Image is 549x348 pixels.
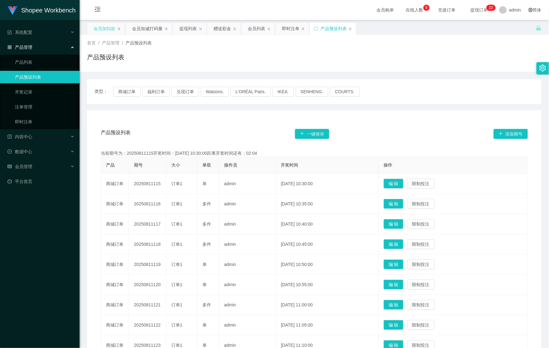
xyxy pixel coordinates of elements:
i: 图标: sync [314,26,318,31]
button: 兑现订单 [172,87,199,97]
td: [DATE] 10:40:00 [276,214,379,234]
td: admin [219,275,276,295]
span: 数据中心 [7,149,32,154]
span: 内容中心 [7,134,32,139]
button: IKEA. [273,87,294,97]
a: 产品列表 [15,56,75,68]
h1: Shopee Workbench [21,0,76,20]
p: 9 [426,5,428,11]
button: 限制投注 [407,280,435,290]
span: 订单1 [171,242,182,247]
p: 2 [491,5,493,11]
button: 限制投注 [407,219,435,229]
span: 多件 [202,242,211,247]
td: admin [219,214,276,234]
td: [DATE] 11:00:00 [276,295,379,315]
button: 限制投注 [407,179,435,189]
button: 限制投注 [407,259,435,269]
a: 产品预设列表 [15,71,75,83]
i: 图标: profile [7,135,12,139]
td: [DATE] 10:55:00 [276,275,379,295]
span: 产品管理 [102,40,119,45]
i: 图标: form [7,30,12,34]
div: 即时注单 [282,23,299,34]
button: 编 辑 [384,219,404,229]
button: L'ORÉAL Paris. [231,87,271,97]
span: 系统配置 [7,30,32,35]
td: [DATE] 11:05:00 [276,315,379,335]
span: 单 [202,323,207,327]
td: 20250811119 [129,254,166,275]
span: 单 [202,181,207,186]
span: 多件 [202,222,211,227]
button: 限制投注 [407,320,435,330]
button: 编 辑 [384,280,404,290]
button: 编 辑 [384,320,404,330]
i: 图标: appstore-o [7,45,12,49]
td: 20250811118 [129,234,166,254]
span: 订单1 [171,302,182,307]
span: 单 [202,262,207,267]
span: 产品预设列表 [126,40,152,45]
span: 会员管理 [7,164,32,169]
span: 操作员 [224,163,237,167]
i: 图标: close [348,27,352,31]
a: 图标: dashboard平台首页 [7,175,75,188]
span: 产品 [106,163,115,167]
button: 福利订单 [142,87,170,97]
i: 图标: global [528,8,533,12]
i: 图标: close [199,27,202,31]
span: 订单1 [171,201,182,206]
i: 图标: close [117,27,121,31]
div: 会员加减打码量 [132,23,163,34]
span: 订单1 [171,282,182,287]
span: 单双 [202,163,211,167]
i: 图标: close [233,27,237,31]
td: 商城订单 [101,275,129,295]
i: 图标: setting [539,65,546,71]
td: 20250811120 [129,275,166,295]
button: 限制投注 [407,199,435,209]
a: 开奖记录 [15,86,75,98]
td: 商城订单 [101,194,129,214]
td: 商城订单 [101,295,129,315]
div: 会员列表 [248,23,265,34]
td: admin [219,234,276,254]
td: admin [219,295,276,315]
button: 编 辑 [384,199,404,209]
td: 商城订单 [101,174,129,194]
button: 限制投注 [407,300,435,310]
td: 20250811122 [129,315,166,335]
span: 充值订单 [435,8,459,12]
span: 期号 [134,163,143,167]
span: 操作 [384,163,392,167]
span: / [98,40,99,45]
td: admin [219,194,276,214]
i: 图标: menu-fold [87,0,108,20]
div: 赠送彩金 [214,23,231,34]
i: 图标: table [7,164,12,169]
span: 首页 [87,40,96,45]
button: 图标: plus添加期号 [494,129,528,139]
button: 编 辑 [384,259,404,269]
sup: 9 [423,5,430,11]
span: 订单1 [171,222,182,227]
button: 编 辑 [384,239,404,249]
span: 在线人数 [403,8,427,12]
td: 20250811117 [129,214,166,234]
span: 开奖时间 [281,163,298,167]
span: 单 [202,343,207,348]
td: 商城订单 [101,214,129,234]
span: 类型： [95,87,113,97]
button: Watsons. [201,87,229,97]
td: [DATE] 10:45:00 [276,234,379,254]
td: [DATE] 10:50:00 [276,254,379,275]
td: admin [219,315,276,335]
span: 产品管理 [7,45,32,50]
button: COURTS. [330,87,360,97]
td: 商城订单 [101,315,129,335]
button: 商城订单 [113,87,141,97]
button: 编 辑 [384,300,404,310]
td: admin [219,174,276,194]
td: [DATE] 10:30:00 [276,174,379,194]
